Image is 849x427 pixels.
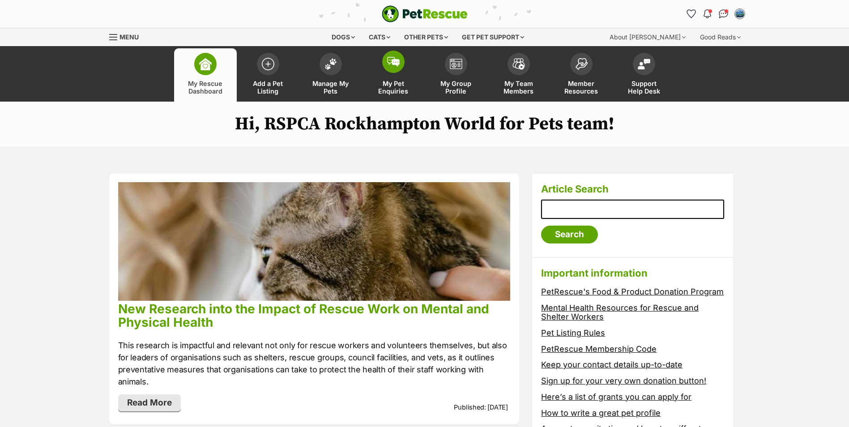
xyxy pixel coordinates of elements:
button: My account [733,7,747,21]
button: Notifications [700,7,715,21]
span: My Team Members [499,80,539,95]
span: My Rescue Dashboard [185,80,226,95]
a: Sign up for your very own donation button! [541,376,706,385]
img: logo-e224e6f780fb5917bec1dbf3a21bbac754714ae5b6737aabdf751b685950b380.svg [382,5,468,22]
img: chat-41dd97257d64d25036548639549fe6c8038ab92f7586957e7f3b1b290dea8141.svg [719,9,728,18]
div: Good Reads [694,28,747,46]
a: PetRescue's Food & Product Donation Program [541,287,724,296]
a: Favourites [684,7,699,21]
a: Manage My Pets [299,48,362,102]
a: Menu [109,28,145,44]
img: dashboard-icon-eb2f2d2d3e046f16d808141f083e7271f6b2e854fb5c12c21221c1fb7104beca.svg [199,58,212,70]
span: Member Resources [561,80,602,95]
a: PetRescue Membership Code [541,344,657,354]
p: This research is impactful and relevant not only for rescue workers and volunteers themselves, bu... [118,339,511,388]
a: My Pet Enquiries [362,48,425,102]
img: pet-enquiries-icon-7e3ad2cf08bfb03b45e93fb7055b45f3efa6380592205ae92323e6603595dc1f.svg [387,57,400,67]
span: My Group Profile [436,80,476,95]
span: Support Help Desk [624,80,664,95]
ul: Account quick links [684,7,747,21]
a: Mental Health Resources for Rescue and Shelter Workers [541,303,699,322]
div: Other pets [398,28,454,46]
h3: Article Search [541,183,724,195]
a: Conversations [717,7,731,21]
img: RSPCA Rockhampton OP Shop and Animal Adoptions profile pic [735,9,744,18]
div: About [PERSON_NAME] [603,28,692,46]
img: help-desk-icon-fdf02630f3aa405de69fd3d07c3f3aa587a6932b1a1747fa1d2bba05be0121f9.svg [638,59,650,69]
a: How to write a great pet profile [541,408,661,418]
a: Keep your contact details up-to-date [541,360,683,369]
a: Member Resources [550,48,613,102]
a: My Team Members [487,48,550,102]
a: Read More [118,394,181,411]
img: phpu68lcuz3p4idnkqkn.jpg [118,182,511,301]
img: manage-my-pets-icon-02211641906a0b7f246fdf0571729dbe1e7629f14944591b6c1af311fb30b64b.svg [324,58,337,70]
span: Add a Pet Listing [248,80,288,95]
a: New Research into the Impact of Rescue Work on Mental and Physical Health [118,301,489,330]
p: Published: [DATE] [454,402,508,412]
a: PetRescue [382,5,468,22]
a: Here’s a list of grants you can apply for [541,392,691,401]
img: notifications-46538b983faf8c2785f20acdc204bb7945ddae34d4c08c2a6579f10ce5e182be.svg [704,9,711,18]
div: Dogs [325,28,361,46]
img: team-members-icon-5396bd8760b3fe7c0b43da4ab00e1e3bb1a5d9ba89233759b79545d2d3fc5d0d.svg [512,58,525,70]
img: add-pet-listing-icon-0afa8454b4691262ce3f59096e99ab1cd57d4a30225e0717b998d2c9b9846f56.svg [262,58,274,70]
a: Support Help Desk [613,48,675,102]
div: Cats [363,28,397,46]
span: Manage My Pets [311,80,351,95]
a: Add a Pet Listing [237,48,299,102]
span: My Pet Enquiries [373,80,414,95]
a: My Rescue Dashboard [174,48,237,102]
input: Search [541,226,598,243]
span: Menu [119,33,139,41]
img: member-resources-icon-8e73f808a243e03378d46382f2149f9095a855e16c252ad45f914b54edf8863c.svg [575,58,588,70]
a: Pet Listing Rules [541,328,605,337]
a: My Group Profile [425,48,487,102]
div: Get pet support [456,28,530,46]
img: group-profile-icon-3fa3cf56718a62981997c0bc7e787c4b2cf8bcc04b72c1350f741eb67cf2f40e.svg [450,59,462,69]
h3: Important information [541,267,724,279]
